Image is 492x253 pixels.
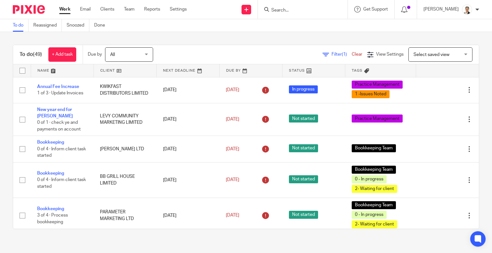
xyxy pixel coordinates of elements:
[37,120,81,131] span: 0 of 1 · check ye and payments on account
[289,175,318,183] span: Not started
[33,52,42,57] span: (49)
[37,207,64,211] a: Bookkeeping
[37,107,73,118] a: New year end for [PERSON_NAME]
[289,144,318,152] span: Not started
[352,81,403,89] span: Practice Management
[33,19,62,32] a: Reassigned
[124,6,135,12] a: Team
[271,8,328,13] input: Search
[352,144,396,152] span: Bookkeeping Team
[363,7,388,12] span: Get Support
[100,6,114,12] a: Clients
[157,198,219,233] td: [DATE]
[37,171,64,176] a: Bookkeeping
[332,52,352,57] span: Filter
[37,84,79,89] a: Annual Fee Increase
[37,91,83,96] span: 1 of 3 · Update Invoices
[352,90,389,98] span: 1 -Issues Noted
[80,6,91,12] a: Email
[48,47,76,62] a: + Add task
[94,162,156,198] td: BB GRILL HOUSE LIMITED
[342,52,347,57] span: (1)
[226,178,239,182] span: [DATE]
[94,136,156,162] td: [PERSON_NAME] LTD
[94,103,156,136] td: LEVY COMMUNITY MARKETING LIMITED
[352,211,387,219] span: 0 - In progress
[352,69,363,72] span: Tags
[88,51,102,58] p: Due by
[352,220,397,228] span: 2- Waiting for client
[157,103,219,136] td: [DATE]
[157,136,219,162] td: [DATE]
[289,85,318,93] span: In progress
[144,6,160,12] a: Reports
[37,140,64,145] a: Bookkeeping
[170,6,187,12] a: Settings
[37,213,68,225] span: 3 of 4 · Process bookkeeping
[423,6,459,12] p: [PERSON_NAME]
[352,175,387,183] span: 0 - In progress
[226,213,239,218] span: [DATE]
[462,4,472,15] img: Untitled%20(5%20%C3%97%205%20cm)%20(2).png
[352,115,403,123] span: Practice Management
[414,52,449,57] span: Select saved view
[352,166,396,174] span: Bookkeeping Team
[226,88,239,92] span: [DATE]
[37,147,86,158] span: 0 of 4 · Inform client task started
[157,77,219,103] td: [DATE]
[352,52,362,57] a: Clear
[37,178,86,189] span: 0 of 4 · Inform client task started
[352,185,397,193] span: 2- Waiting for client
[94,77,156,103] td: KWIKFAST DISTRIBUTORS LIMITED
[94,19,110,32] a: Done
[157,162,219,198] td: [DATE]
[226,147,239,151] span: [DATE]
[226,117,239,122] span: [DATE]
[59,6,70,12] a: Work
[352,201,396,209] span: Bookkeeping Team
[110,52,115,57] span: All
[289,115,318,123] span: Not started
[13,5,45,14] img: Pixie
[376,52,404,57] span: View Settings
[67,19,89,32] a: Snoozed
[20,51,42,58] h1: To do
[13,19,29,32] a: To do
[289,211,318,219] span: Not started
[94,198,156,233] td: PARAMETER MARKETING LTD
